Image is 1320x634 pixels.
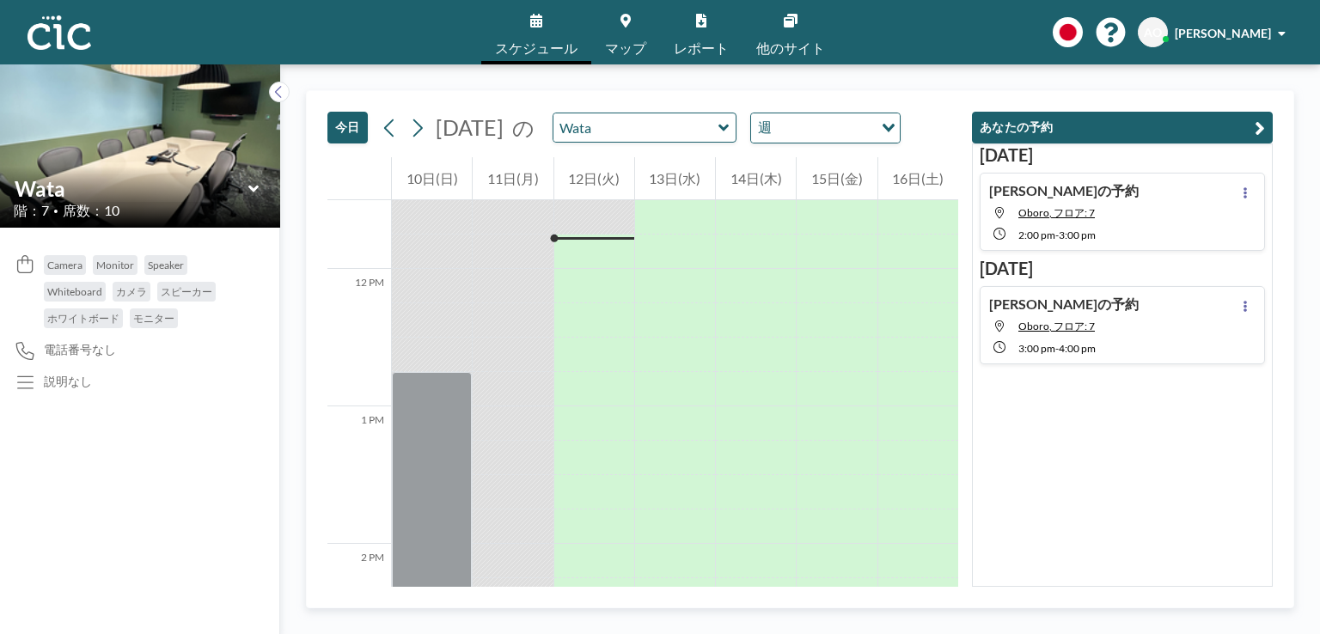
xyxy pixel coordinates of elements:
span: の [512,114,535,141]
h4: [PERSON_NAME]の予約 [989,296,1139,313]
span: 電話番号なし [44,342,116,357]
div: 13日(水) [635,157,715,200]
span: レポート [674,41,729,55]
input: Wata [553,113,718,142]
span: 他のサイト [756,41,825,55]
div: 14日(木) [716,157,796,200]
span: Oboro, フロア: 7 [1018,320,1095,332]
span: 席数：10 [63,202,119,219]
span: Whiteboard [47,285,102,298]
div: 16日(土) [878,157,958,200]
span: 階：7 [14,202,49,219]
span: 2:00 PM [1018,229,1055,241]
span: マップ [605,41,646,55]
div: Search for option [751,113,900,143]
div: 12日(火) [554,157,634,200]
span: - [1055,342,1059,355]
div: 10日(日) [392,157,472,200]
span: Camera [47,259,82,271]
span: Speaker [148,259,184,271]
span: [DATE] [436,114,504,140]
span: Monitor [96,259,134,271]
input: Wata [15,176,248,201]
span: 3:00 PM [1059,229,1096,241]
h3: [DATE] [980,144,1265,166]
div: 11日(月) [473,157,553,200]
span: 3:00 PM [1018,342,1055,355]
div: 11 AM [327,131,391,269]
span: カメラ [116,285,147,298]
input: Search for option [777,117,871,139]
div: 説明なし [44,374,92,389]
button: 今日 [327,112,368,143]
span: スピーカー [161,285,212,298]
span: ホワイトボード [47,312,119,325]
div: 15日(金) [797,157,877,200]
div: 1 PM [327,406,391,544]
button: あなたの予約 [972,112,1273,143]
span: AO [1144,25,1162,40]
h4: [PERSON_NAME]の予約 [989,182,1139,199]
div: 12 PM [327,269,391,406]
span: - [1055,229,1059,241]
span: 週 [755,117,775,139]
h3: [DATE] [980,258,1265,279]
span: Oboro, フロア: 7 [1018,206,1095,219]
img: organization-logo [27,15,91,50]
span: • [53,205,58,216]
span: 4:00 PM [1059,342,1096,355]
span: モニター [133,312,174,325]
span: スケジュール [495,41,577,55]
span: [PERSON_NAME] [1175,26,1271,40]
